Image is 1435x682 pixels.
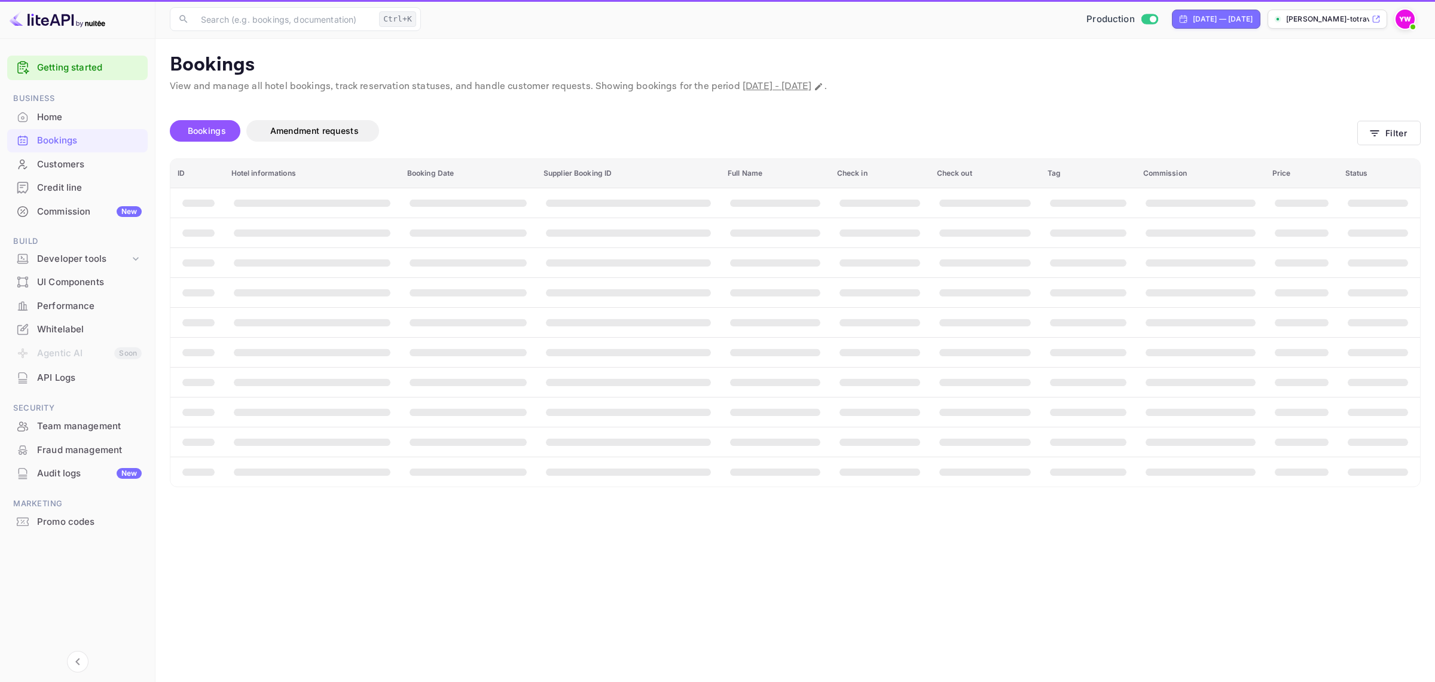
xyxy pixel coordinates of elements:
[1338,159,1420,188] th: Status
[7,249,148,270] div: Developer tools
[7,200,148,222] a: CommissionNew
[1082,13,1162,26] div: Switch to Sandbox mode
[170,159,224,188] th: ID
[7,497,148,510] span: Marketing
[830,159,930,188] th: Check in
[813,81,825,93] button: Change date range
[1136,159,1265,188] th: Commission
[400,159,536,188] th: Booking Date
[1265,159,1338,188] th: Price
[1086,13,1135,26] span: Production
[194,7,374,31] input: Search (e.g. bookings, documentation)
[7,106,148,128] a: Home
[37,276,142,289] div: UI Components
[170,79,1421,94] p: View and manage all hotel bookings, track reservation statuses, and handle customer requests. Sho...
[7,295,148,318] div: Performance
[7,200,148,224] div: CommissionNew
[37,111,142,124] div: Home
[37,61,142,75] a: Getting started
[37,323,142,337] div: Whitelabel
[170,159,1420,487] table: booking table
[37,299,142,313] div: Performance
[1193,14,1253,25] div: [DATE] — [DATE]
[7,153,148,175] a: Customers
[37,181,142,195] div: Credit line
[1357,121,1421,145] button: Filter
[10,10,105,29] img: LiteAPI logo
[7,92,148,105] span: Business
[743,80,811,93] span: [DATE] - [DATE]
[7,415,148,437] a: Team management
[7,56,148,80] div: Getting started
[37,515,142,529] div: Promo codes
[7,129,148,152] div: Bookings
[536,159,720,188] th: Supplier Booking ID
[37,158,142,172] div: Customers
[37,252,130,266] div: Developer tools
[7,235,148,248] span: Build
[7,318,148,340] a: Whitelabel
[7,366,148,389] a: API Logs
[170,53,1421,77] p: Bookings
[7,366,148,390] div: API Logs
[170,120,1357,142] div: account-settings tabs
[37,444,142,457] div: Fraud management
[7,510,148,534] div: Promo codes
[224,159,400,188] th: Hotel informations
[7,462,148,485] div: Audit logsNew
[7,415,148,438] div: Team management
[37,371,142,385] div: API Logs
[7,462,148,484] a: Audit logsNew
[37,420,142,433] div: Team management
[188,126,226,136] span: Bookings
[7,176,148,198] a: Credit line
[379,11,416,27] div: Ctrl+K
[7,295,148,317] a: Performance
[7,153,148,176] div: Customers
[7,129,148,151] a: Bookings
[37,467,142,481] div: Audit logs
[7,176,148,200] div: Credit line
[270,126,359,136] span: Amendment requests
[1040,159,1136,188] th: Tag
[7,271,148,293] a: UI Components
[37,134,142,148] div: Bookings
[7,439,148,462] div: Fraud management
[7,510,148,533] a: Promo codes
[7,271,148,294] div: UI Components
[1286,14,1369,25] p: [PERSON_NAME]-totravel...
[7,318,148,341] div: Whitelabel
[7,402,148,415] span: Security
[720,159,830,188] th: Full Name
[1396,10,1415,29] img: Yahav Winkler
[7,439,148,461] a: Fraud management
[930,159,1040,188] th: Check out
[7,106,148,129] div: Home
[117,468,142,479] div: New
[117,206,142,217] div: New
[37,205,142,219] div: Commission
[67,651,88,672] button: Collapse navigation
